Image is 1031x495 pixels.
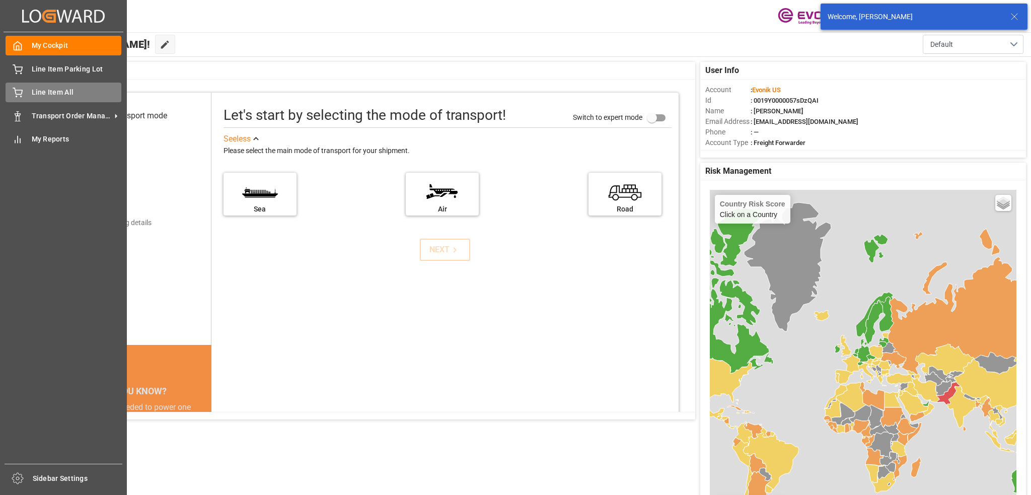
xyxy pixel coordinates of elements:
span: Default [930,39,953,50]
span: Transport Order Management [32,111,111,121]
div: NEXT [429,244,460,256]
span: Risk Management [705,165,771,177]
a: My Cockpit [6,36,121,55]
div: Let's start by selecting the mode of transport! [224,105,506,126]
h4: Country Risk Score [720,200,785,208]
div: See less [224,133,251,145]
span: My Reports [32,134,122,145]
span: : [751,86,781,94]
span: : [EMAIL_ADDRESS][DOMAIN_NAME] [751,118,858,125]
div: Click on a Country [720,200,785,219]
span: Name [705,106,751,116]
button: next slide / item [197,401,211,474]
span: Line Item Parking Lot [32,64,122,75]
div: Select transport mode [89,110,167,122]
a: Line Item Parking Lot [6,59,121,79]
span: Line Item All [32,87,122,98]
span: Hello [PERSON_NAME]! [42,35,150,54]
div: The energy needed to power one large container ship across the ocean in a single day is the same ... [67,401,199,462]
span: Account Type [705,137,751,148]
div: Please select the main mode of transport for your shipment. [224,145,672,157]
button: NEXT [420,239,470,261]
button: open menu [923,35,1023,54]
div: Air [411,204,474,215]
span: Id [705,95,751,106]
span: Account [705,85,751,95]
div: Road [594,204,656,215]
span: Email Address [705,116,751,127]
div: Sea [229,204,291,215]
img: Evonik-brand-mark-Deep-Purple-RGB.jpeg_1700498283.jpeg [778,8,843,25]
a: Layers [995,195,1011,211]
span: User Info [705,64,739,77]
span: My Cockpit [32,40,122,51]
span: : Freight Forwarder [751,139,805,147]
span: Switch to expert mode [573,113,642,121]
div: DID YOU KNOW? [55,380,211,401]
span: Phone [705,127,751,137]
span: Evonik US [752,86,781,94]
a: Line Item All [6,83,121,102]
span: : [PERSON_NAME] [751,107,803,115]
span: Sidebar Settings [33,473,123,484]
div: Welcome, [PERSON_NAME] [828,12,1001,22]
span: : 0019Y0000057sDzQAI [751,97,819,104]
span: : — [751,128,759,136]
